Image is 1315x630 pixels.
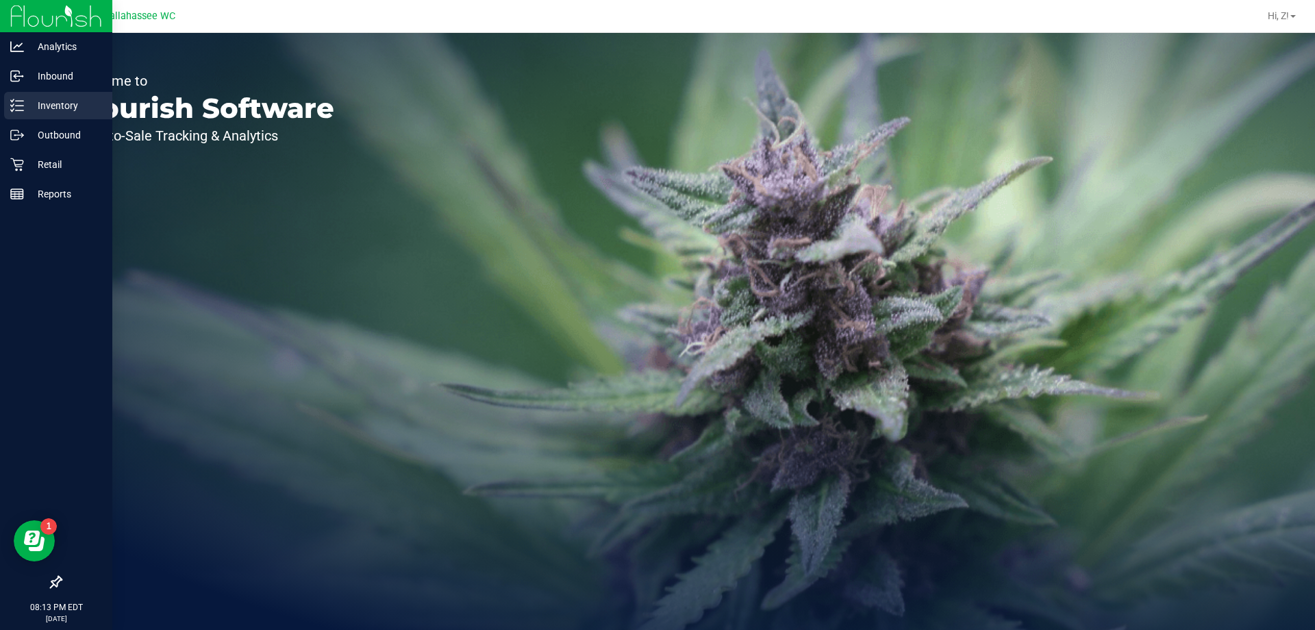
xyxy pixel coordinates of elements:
[24,38,106,55] p: Analytics
[10,40,24,53] inline-svg: Analytics
[10,158,24,171] inline-svg: Retail
[74,129,334,143] p: Seed-to-Sale Tracking & Analytics
[24,156,106,173] p: Retail
[10,128,24,142] inline-svg: Outbound
[24,68,106,84] p: Inbound
[74,95,334,122] p: Flourish Software
[104,10,175,22] span: Tallahassee WC
[6,601,106,614] p: 08:13 PM EDT
[14,520,55,561] iframe: Resource center
[24,97,106,114] p: Inventory
[10,99,24,112] inline-svg: Inventory
[74,74,334,88] p: Welcome to
[1268,10,1289,21] span: Hi, Z!
[10,187,24,201] inline-svg: Reports
[40,518,57,535] iframe: Resource center unread badge
[24,127,106,143] p: Outbound
[24,186,106,202] p: Reports
[10,69,24,83] inline-svg: Inbound
[6,614,106,624] p: [DATE]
